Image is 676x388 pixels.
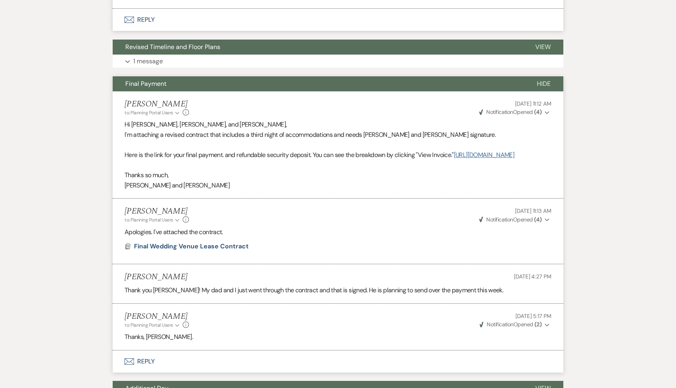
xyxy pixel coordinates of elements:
a: [URL][DOMAIN_NAME] [454,151,514,159]
h5: [PERSON_NAME] [125,272,187,282]
p: Hi [PERSON_NAME], [PERSON_NAME], and [PERSON_NAME], [125,119,551,130]
span: Opened [479,108,542,115]
span: Notification [486,108,513,115]
button: 1 message [113,55,563,68]
button: Final Wedding Venue Lease Contract [134,242,251,251]
strong: ( 4 ) [534,108,542,115]
button: View [523,40,563,55]
h5: [PERSON_NAME] [125,99,189,109]
button: Final Payment [113,76,524,91]
button: Reply [113,9,563,31]
span: Opened [480,321,542,328]
span: [DATE] 11:13 AM [515,207,551,214]
button: to: Planning Portal Users [125,216,181,223]
p: Thanks, [PERSON_NAME]. [125,332,551,342]
p: [PERSON_NAME] and [PERSON_NAME] [125,180,551,191]
button: NotificationOpened (2) [478,320,551,329]
button: NotificationOpened (4) [478,108,551,116]
p: 1 message [133,56,163,66]
p: Apologies. I've attached the contract. [125,227,551,237]
span: [DATE] 11:12 AM [515,100,551,107]
span: [DATE] 4:27 PM [514,273,551,280]
span: View [535,43,551,51]
span: Notification [487,321,513,328]
p: Thank you [PERSON_NAME]! My dad and I just went through the contract and that is signed. He is pl... [125,285,551,295]
span: to: Planning Portal Users [125,110,173,116]
strong: ( 4 ) [534,216,542,223]
button: NotificationOpened (4) [478,216,551,224]
span: Revised Timeline and Floor Plans [125,43,220,51]
button: Hide [524,76,563,91]
button: to: Planning Portal Users [125,322,181,329]
h5: [PERSON_NAME] [125,312,189,322]
button: Revised Timeline and Floor Plans [113,40,523,55]
span: Hide [537,79,551,88]
p: Thanks so much, [125,170,551,180]
button: Reply [113,350,563,373]
span: Opened [479,216,542,223]
span: [DATE] 5:17 PM [515,312,551,320]
p: Here is the link for your final payment. and refundable security deposit. You can see the breakdo... [125,150,551,160]
span: Final Wedding Venue Lease Contract [134,242,249,250]
h5: [PERSON_NAME] [125,206,189,216]
p: I'm attaching a revised contract that includes a third night of accommodations and needs [PERSON_... [125,130,551,140]
button: to: Planning Portal Users [125,109,181,116]
strong: ( 2 ) [534,321,542,328]
span: to: Planning Portal Users [125,217,173,223]
span: to: Planning Portal Users [125,322,173,328]
span: Final Payment [125,79,166,88]
span: Notification [486,216,513,223]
